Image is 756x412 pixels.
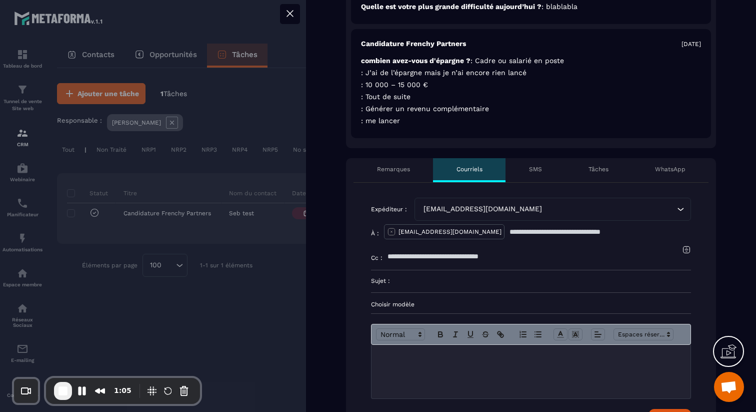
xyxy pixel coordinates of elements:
[655,165,685,173] p: WhatsApp
[361,56,701,66] p: combien avez-vous d'épargne ?
[541,3,577,11] span: : blablabla
[456,165,482,173] p: Courriels
[361,69,526,77] span: : J’ai de l’épargne mais je n’ai encore rien lancé
[361,105,489,113] span: : Générer un revenu complémentaire
[421,204,544,215] span: [EMAIL_ADDRESS][DOMAIN_NAME]
[361,81,428,89] span: : 10 000 – 15 000 €
[414,198,691,221] div: Search for option
[544,204,674,215] input: Search for option
[377,165,410,173] p: Remarques
[361,93,410,101] span: : Tout de suite
[371,205,407,213] p: Expéditeur :
[371,277,390,285] p: Sujet :
[371,229,379,237] p: À :
[361,39,466,49] p: Candidature Frenchy Partners
[681,40,701,48] p: [DATE]
[398,228,501,236] p: [EMAIL_ADDRESS][DOMAIN_NAME]
[470,57,564,65] span: : Cadre ou salarié en poste
[361,2,701,12] p: Quelle est votre plus grande difficulté aujourd’hui ?
[714,372,744,402] div: Ouvrir le chat
[371,254,382,262] p: Cc :
[588,165,608,173] p: Tâches
[361,117,400,125] span: : me lancer
[371,300,691,308] p: Choisir modèle
[529,165,542,173] p: SMS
